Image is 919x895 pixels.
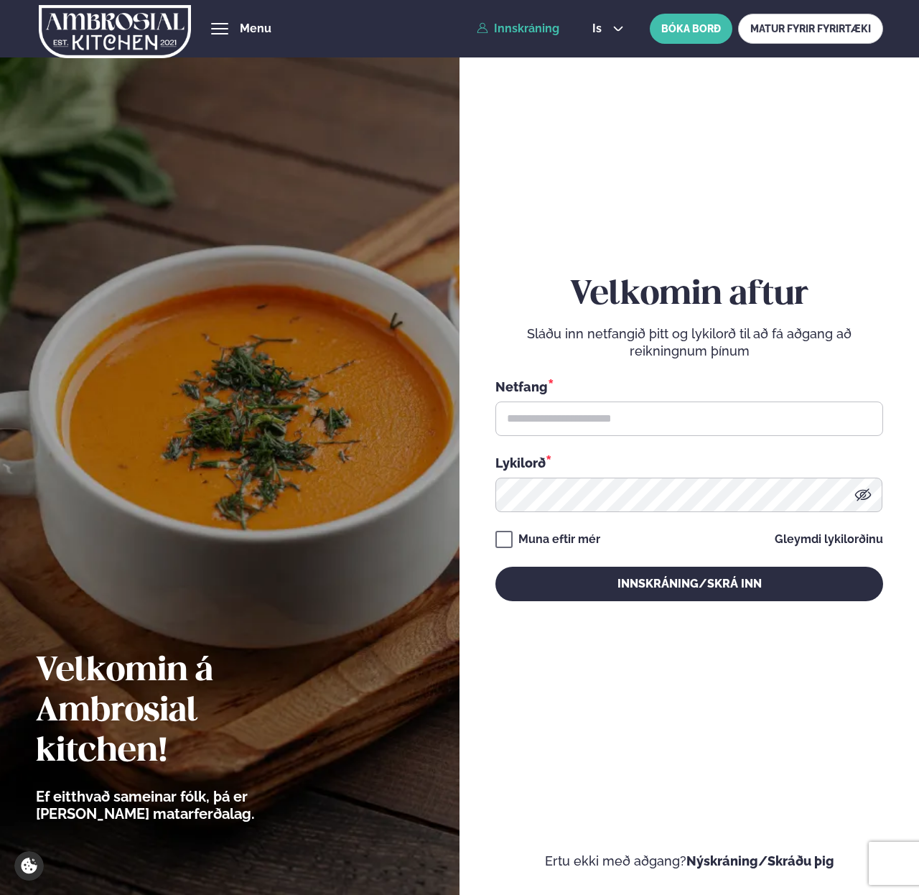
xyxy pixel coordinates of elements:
[775,534,883,545] a: Gleymdi lykilorðinu
[738,14,883,44] a: MATUR FYRIR FYRIRTÆKI
[36,651,334,772] h2: Velkomin á Ambrosial kitchen!
[592,23,606,34] span: is
[36,788,334,822] p: Ef eitthvað sameinar fólk, þá er [PERSON_NAME] matarferðalag.
[650,14,732,44] button: BÓKA BORÐ
[581,23,635,34] button: is
[495,377,882,396] div: Netfang
[495,567,882,601] button: Innskráning/Skrá inn
[495,325,882,360] p: Sláðu inn netfangið þitt og lykilorð til að fá aðgang að reikningnum þínum
[495,275,882,315] h2: Velkomin aftur
[211,20,228,37] button: hamburger
[686,853,834,868] a: Nýskráning/Skráðu þig
[495,853,882,870] p: Ertu ekki með aðgang?
[477,22,559,35] a: Innskráning
[14,851,44,881] a: Cookie settings
[39,2,191,61] img: logo
[495,453,882,472] div: Lykilorð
